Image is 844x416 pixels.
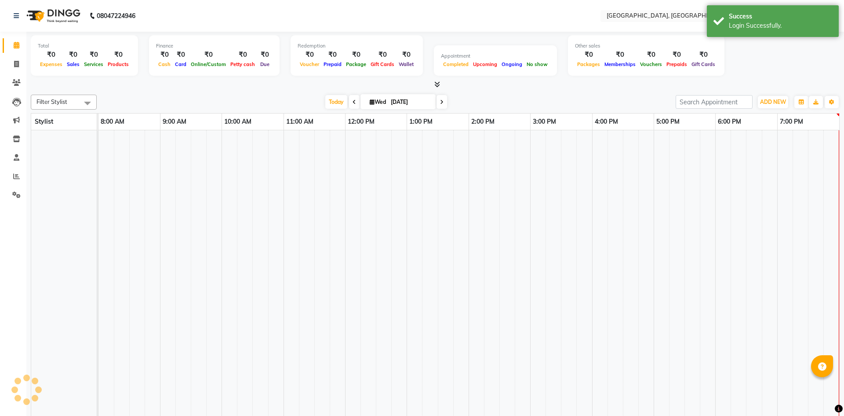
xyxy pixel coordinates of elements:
span: Services [82,61,105,67]
span: Wed [367,99,388,105]
span: Today [325,95,347,109]
div: Success [729,12,832,21]
span: Due [258,61,272,67]
a: 1:00 PM [407,115,435,128]
div: ₹0 [689,50,717,60]
a: 10:00 AM [222,115,254,128]
a: 2:00 PM [469,115,497,128]
span: No show [524,61,550,67]
b: 08047224946 [97,4,135,28]
div: ₹0 [664,50,689,60]
div: Finance [156,42,273,50]
span: Sales [65,61,82,67]
div: Total [38,42,131,50]
a: 6:00 PM [716,115,743,128]
div: ₹0 [368,50,397,60]
div: ₹0 [638,50,664,60]
div: ₹0 [397,50,416,60]
span: Prepaid [321,61,344,67]
div: Appointment [441,52,550,60]
button: ADD NEW [758,96,788,108]
input: 2025-09-03 [388,96,432,109]
img: logo [22,4,83,28]
div: ₹0 [228,50,257,60]
a: 7:00 PM [778,115,805,128]
span: ADD NEW [760,99,786,105]
div: ₹0 [344,50,368,60]
div: ₹0 [173,50,189,60]
div: ₹0 [575,50,602,60]
div: Other sales [575,42,717,50]
a: 12:00 PM [346,115,377,128]
span: Completed [441,61,471,67]
div: ₹0 [38,50,65,60]
span: Package [344,61,368,67]
span: Ongoing [499,61,524,67]
a: 4:00 PM [593,115,620,128]
span: Filter Stylist [36,98,67,105]
a: 8:00 AM [98,115,127,128]
a: 11:00 AM [284,115,316,128]
span: Cash [156,61,173,67]
div: Redemption [298,42,416,50]
div: ₹0 [189,50,228,60]
a: 3:00 PM [531,115,558,128]
span: Expenses [38,61,65,67]
span: Card [173,61,189,67]
span: Voucher [298,61,321,67]
span: Products [105,61,131,67]
span: Upcoming [471,61,499,67]
span: Gift Cards [689,61,717,67]
span: Stylist [35,118,53,125]
div: ₹0 [65,50,82,60]
div: ₹0 [82,50,105,60]
span: Vouchers [638,61,664,67]
span: Packages [575,61,602,67]
div: ₹0 [602,50,638,60]
a: 9:00 AM [160,115,189,128]
span: Online/Custom [189,61,228,67]
span: Wallet [397,61,416,67]
div: ₹0 [156,50,173,60]
a: 5:00 PM [654,115,682,128]
span: Petty cash [228,61,257,67]
div: Login Successfully. [729,21,832,30]
div: ₹0 [105,50,131,60]
div: ₹0 [257,50,273,60]
span: Prepaids [664,61,689,67]
span: Memberships [602,61,638,67]
span: Gift Cards [368,61,397,67]
div: ₹0 [298,50,321,60]
div: ₹0 [321,50,344,60]
input: Search Appointment [676,95,753,109]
